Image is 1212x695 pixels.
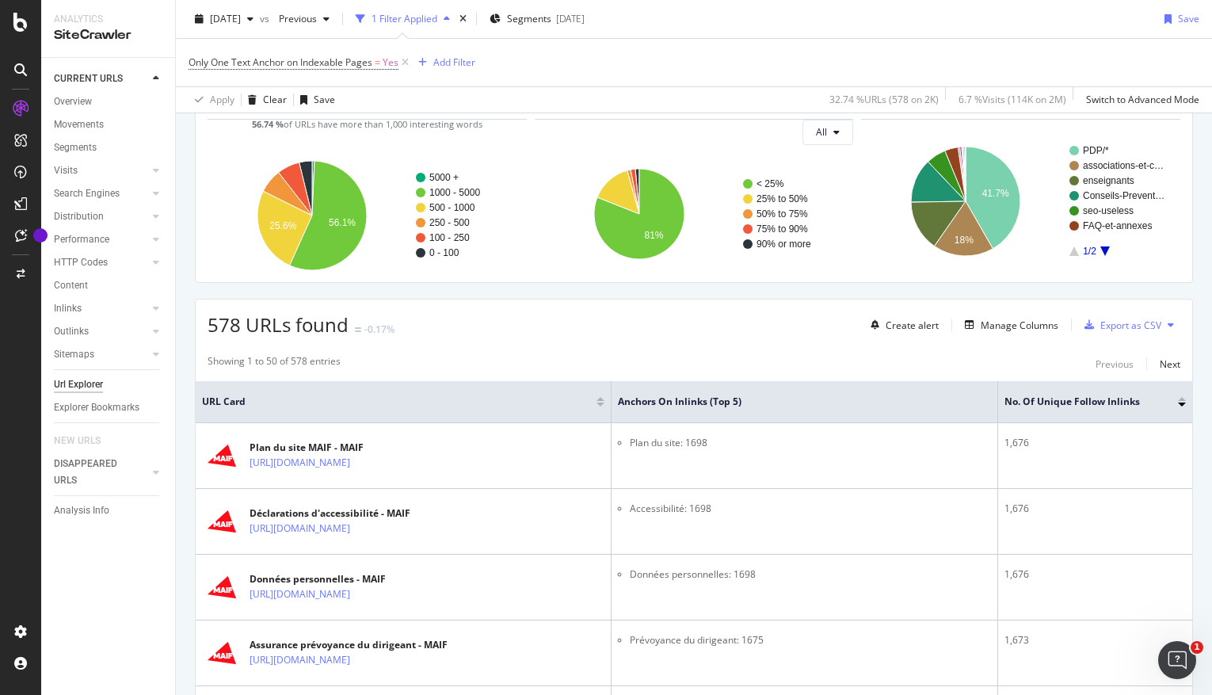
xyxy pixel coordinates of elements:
[33,228,48,242] div: Tooltip anchor
[250,586,350,602] a: [URL][DOMAIN_NAME]
[1160,357,1180,371] div: Next
[54,208,104,225] div: Distribution
[202,395,593,409] span: URL Card
[1083,205,1134,216] text: seo-useless
[208,132,527,270] svg: A chart.
[955,235,974,246] text: 18%
[1178,12,1199,25] div: Save
[210,93,234,106] div: Apply
[54,185,148,202] a: Search Engines
[294,87,335,113] button: Save
[1083,246,1096,257] text: 1/2
[54,300,148,317] a: Inlinks
[1158,6,1199,32] button: Save
[429,172,459,183] text: 5000 +
[54,139,97,156] div: Segments
[54,399,139,416] div: Explorer Bookmarks
[556,12,585,25] div: [DATE]
[54,502,164,519] a: Analysis Info
[757,193,808,204] text: 25% to 50%
[189,6,260,32] button: [DATE]
[364,323,394,336] div: -0.17%
[383,52,398,74] span: Yes
[54,277,164,294] a: Content
[1096,354,1134,373] button: Previous
[329,217,356,228] text: 56.1%
[802,120,853,145] button: All
[1004,502,1186,516] div: 1,676
[1083,160,1164,171] text: associations-et-c…
[535,158,854,270] svg: A chart.
[314,93,335,106] div: Save
[273,6,336,32] button: Previous
[982,188,1009,199] text: 41.7%
[1004,436,1186,450] div: 1,676
[429,217,470,228] text: 250 - 500
[757,178,784,189] text: < 25%
[429,232,470,243] text: 100 - 250
[630,633,991,647] li: Prévoyance du dirigeant: 1675
[54,139,164,156] a: Segments
[202,633,242,673] img: main image
[189,87,234,113] button: Apply
[618,395,967,409] span: Anchors on Inlinks (top 5)
[263,93,287,106] div: Clear
[1004,567,1186,582] div: 1,676
[250,652,350,668] a: [URL][DOMAIN_NAME]
[269,220,296,231] text: 25.6%
[1096,357,1134,371] div: Previous
[456,11,470,27] div: times
[54,456,148,489] a: DISAPPEARED URLS
[202,502,242,541] img: main image
[252,118,284,130] strong: 56.74 %
[757,208,808,220] text: 50% to 75%
[429,247,459,258] text: 0 - 100
[250,506,419,521] div: Déclarations d'accessibilité - MAIF
[757,223,808,235] text: 75% to 90%
[1100,319,1161,332] div: Export as CSV
[959,93,1066,106] div: 6.7 % Visits ( 114K on 2M )
[54,116,164,133] a: Movements
[54,13,162,26] div: Analytics
[250,521,350,537] a: [URL][DOMAIN_NAME]
[250,441,419,455] div: Plan du site MAIF - MAIF
[54,433,116,449] a: NEW URLS
[54,231,109,248] div: Performance
[861,132,1180,270] svg: A chart.
[1004,395,1154,409] span: No. of Unique Follow Inlinks
[429,187,480,198] text: 1000 - 5000
[210,12,241,25] span: 2025 Sep. 9th
[54,376,103,393] div: Url Explorer
[630,567,991,582] li: Données personnelles: 1698
[54,94,92,110] div: Overview
[250,572,419,586] div: Données personnelles - MAIF
[54,116,104,133] div: Movements
[54,323,89,340] div: Outlinks
[54,71,123,87] div: CURRENT URLS
[355,327,361,332] img: Equal
[202,567,242,607] img: main image
[54,399,164,416] a: Explorer Bookmarks
[429,202,475,213] text: 500 - 1000
[260,12,273,25] span: vs
[829,93,939,106] div: 32.74 % URLs ( 578 on 2K )
[644,230,663,241] text: 81%
[1158,641,1196,679] iframe: Intercom live chat
[54,277,88,294] div: Content
[202,436,242,475] img: main image
[242,87,287,113] button: Clear
[507,12,551,25] span: Segments
[208,354,341,373] div: Showing 1 to 50 of 578 entries
[54,300,82,317] div: Inlinks
[54,254,148,271] a: HTTP Codes
[483,6,591,32] button: Segments[DATE]
[54,376,164,393] a: Url Explorer
[1078,312,1161,338] button: Export as CSV
[959,315,1058,334] button: Manage Columns
[54,433,101,449] div: NEW URLS
[54,346,148,363] a: Sitemaps
[816,125,827,139] span: All
[54,254,108,271] div: HTTP Codes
